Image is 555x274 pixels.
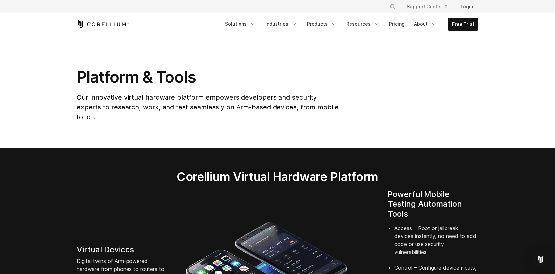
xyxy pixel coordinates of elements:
h4: Virtual Devices [77,245,167,255]
div: Open Intercom Messenger [533,252,548,267]
li: Access – Root or jailbreak devices instantly, no need to add code or use security vulnerabilities. [394,224,478,264]
a: Pricing [385,18,409,30]
a: Free Trial [448,18,478,30]
a: Solutions [221,18,260,30]
a: Industries [261,18,302,30]
h1: Platform & Tools [77,67,340,87]
div: Navigation Menu [221,18,478,31]
a: Corellium Home [77,20,129,28]
button: Search [387,1,399,13]
a: About [410,18,441,30]
a: Resources [342,18,384,30]
span: Our innovative virtual hardware platform empowers developers and security experts to research, wo... [77,93,339,121]
div: Navigation Menu [382,1,478,13]
a: Support Center [401,1,453,13]
a: Products [303,18,341,30]
h2: Corellium Virtual Hardware Platform [146,169,409,184]
a: Login [455,1,478,13]
h4: Powerful Mobile Testing Automation Tools [388,189,478,219]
